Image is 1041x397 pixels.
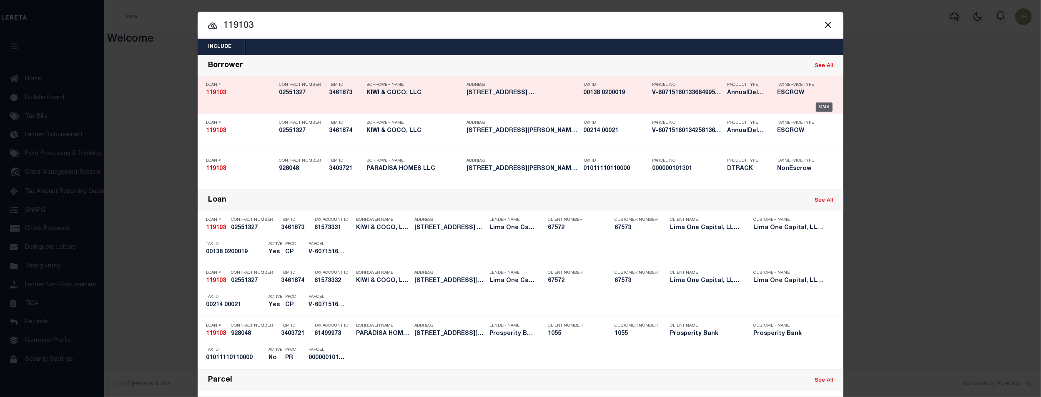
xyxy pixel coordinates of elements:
[670,225,741,232] h5: Lima One Capital, LLC - Bridge Portfolio
[727,158,765,163] p: Product Type
[356,270,410,275] p: Borrower Name
[356,217,410,222] p: Borrower Name
[231,225,277,232] h5: 02551327
[815,378,833,383] a: See All
[615,323,657,328] p: Customer Number
[279,90,325,97] h5: 02551327
[281,270,310,275] p: TBM ID
[366,120,462,125] p: Borrower Name
[231,330,277,337] h5: 928048
[314,270,352,275] p: Tax Account ID
[467,120,579,125] p: Address
[670,330,741,337] h5: Prosperity Bank
[548,225,602,232] h5: 67572
[777,127,819,135] h5: ESCROW
[467,165,579,172] h5: 2206 BARTON HILLS DR AUSTIN, TX...
[285,242,296,247] p: PPCC
[727,165,765,172] h5: DTRACK
[231,277,277,285] h5: 02551327
[652,158,723,163] p: Parcel No
[314,323,352,328] p: Tax Account ID
[314,217,352,222] p: Tax Account ID
[615,270,657,275] p: Customer Number
[489,225,535,232] h5: Lima One Capital, LLC - Term Po...
[615,330,656,337] h5: 1055
[206,295,264,300] p: Tax ID
[329,165,362,172] h5: 3403721
[467,158,579,163] p: Address
[615,217,657,222] p: Customer Number
[309,295,346,300] p: Parcel
[652,127,723,135] h5: V-6071516013425813670344
[206,277,227,285] h5: 119103
[206,278,226,284] strong: 119103
[727,82,765,87] p: Product Type
[823,19,833,30] button: Close
[206,120,275,125] p: Loan #
[309,355,346,362] h5: 000000101301
[206,249,264,256] h5: 00138 0200019
[467,90,579,97] h5: 154 S BROADWAY GLOUCESTER CITY ...
[489,277,535,285] h5: Lima One Capital, LLC - Term Po...
[206,217,227,222] p: Loan #
[414,277,485,285] h5: 1 E THOMPSON AVE GLOUCESTER CIT...
[329,158,362,163] p: TBM ID
[285,355,296,362] h5: PR
[652,165,723,172] h5: 000000101301
[329,90,362,97] h5: 3461873
[231,323,277,328] p: Contract Number
[548,270,602,275] p: Client Number
[309,347,346,352] p: Parcel
[670,323,741,328] p: Client Name
[329,120,362,125] p: TBM ID
[670,270,741,275] p: Client Name
[208,376,232,385] div: Parcel
[548,330,602,337] h5: 1055
[279,82,325,87] p: Contract Number
[268,355,281,362] h5: No
[309,302,346,309] h5: V-6071516013425813670344
[268,295,282,300] p: Active
[309,249,346,256] h5: V-6071516013368499557595
[231,270,277,275] p: Contract Number
[548,323,602,328] p: Client Number
[414,323,485,328] p: Address
[206,323,227,328] p: Loan #
[206,165,275,172] h5: 119103
[615,225,656,232] h5: 67573
[268,242,282,247] p: Active
[206,242,264,247] p: Tax ID
[777,158,819,163] p: Tax Service Type
[268,249,281,256] h5: Yes
[285,295,296,300] p: PPCC
[753,323,824,328] p: Customer Name
[753,217,824,222] p: Customer Name
[285,347,296,352] p: PPCC
[753,330,824,337] h5: Prosperity Bank
[727,90,765,97] h5: AnnualDelinquency,Escrow
[206,355,264,362] h5: 01011110110000
[548,217,602,222] p: Client Number
[279,120,325,125] p: Contract Number
[489,330,535,337] h5: Prosperity Bank
[206,82,275,87] p: Loan #
[208,61,243,71] div: Borrower
[652,82,723,87] p: Parcel No
[366,158,462,163] p: Borrower Name
[285,249,296,256] h5: CP
[206,128,226,134] strong: 119103
[583,90,648,97] h5: 00138 0200019
[314,225,352,232] h5: 61573331
[583,120,648,125] p: Tax ID
[281,330,310,337] h5: 3403721
[356,330,410,337] h5: PARADISA HOMES LLC
[583,165,648,172] h5: 01011110110000
[777,82,819,87] p: Tax Service Type
[652,90,723,97] h5: V-6071516013368499557595
[281,277,310,285] h5: 3461874
[753,277,824,285] h5: Lima One Capital, LLC - Term Portfolio
[309,242,346,247] p: Parcel
[366,82,462,87] p: Borrower Name
[753,270,824,275] p: Customer Name
[329,82,362,87] p: TBM ID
